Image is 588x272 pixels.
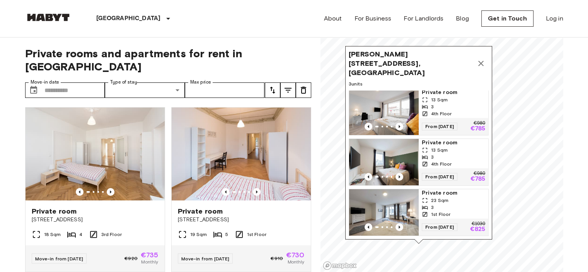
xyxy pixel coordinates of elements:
[178,216,305,224] span: [STREET_ADDRESS]
[287,258,304,265] span: Monthly
[470,176,485,182] p: €785
[25,14,72,21] img: Habyt
[190,79,211,86] label: Max price
[473,171,485,176] p: €980
[171,107,311,272] a: Marketing picture of unit DE-02-040-02MPrevious imagePrevious imagePrivate room[STREET_ADDRESS]19...
[25,47,311,73] span: Private rooms and apartments for rent in [GEOGRAPHIC_DATA]
[31,79,59,86] label: Move-in date
[345,46,492,244] div: Map marker
[79,231,82,238] span: 4
[365,223,372,231] button: Previous image
[395,173,403,181] button: Previous image
[431,197,448,204] span: 23 Sqm
[141,258,158,265] span: Monthly
[422,223,457,231] span: From [DATE]
[422,189,485,197] span: Private room
[349,189,489,236] a: Marketing picture of unit DE-02-014-002-02HFPrevious imagePrevious imagePrivate room23 Sqm31st Fl...
[349,88,489,135] a: Marketing picture of unit DE-02-014-004-03HFPrevious imagePrevious imagePrivate room13 Sqm34th Fl...
[286,251,305,258] span: €730
[349,80,489,87] span: 3 units
[44,231,61,238] span: 18 Sqm
[172,108,311,200] img: Marketing picture of unit DE-02-040-02M
[431,154,434,161] span: 3
[481,10,533,27] a: Get in Touch
[349,189,419,236] img: Marketing picture of unit DE-02-014-002-02HF
[32,207,77,216] span: Private room
[395,223,403,231] button: Previous image
[349,89,419,135] img: Marketing picture of unit DE-02-014-004-03HF
[422,89,485,96] span: Private room
[225,231,228,238] span: 5
[296,82,311,98] button: tune
[431,147,448,154] span: 13 Sqm
[473,121,485,126] p: €980
[349,50,473,77] span: [PERSON_NAME][STREET_ADDRESS], [GEOGRAPHIC_DATA]
[76,188,84,196] button: Previous image
[431,110,452,117] span: 4th Floor
[25,107,165,272] a: Marketing picture of unit DE-02-038-03MPrevious imagePrevious imagePrivate room[STREET_ADDRESS]18...
[101,231,122,238] span: 3rd Floor
[271,255,283,262] span: €910
[431,211,450,218] span: 1st Floor
[470,226,485,233] p: €825
[181,256,230,262] span: Move-in from [DATE]
[471,222,485,226] p: €1030
[456,14,469,23] a: Blog
[247,231,266,238] span: 1st Floor
[470,126,485,132] p: €785
[324,14,342,23] a: About
[422,123,457,130] span: From [DATE]
[323,261,357,270] a: Mapbox logo
[546,14,563,23] a: Log in
[35,256,84,262] span: Move-in from [DATE]
[395,123,403,130] button: Previous image
[253,188,261,196] button: Previous image
[422,139,485,147] span: Private room
[349,139,489,186] a: Marketing picture of unit DE-02-014-004-01HFPrevious imagePrevious imagePrivate room13 Sqm34th Fl...
[178,207,223,216] span: Private room
[349,139,419,185] img: Marketing picture of unit DE-02-014-004-01HF
[32,216,159,224] span: [STREET_ADDRESS]
[107,188,114,196] button: Previous image
[26,82,41,98] button: Choose date
[422,173,457,181] span: From [DATE]
[265,82,280,98] button: tune
[431,204,434,211] span: 3
[280,82,296,98] button: tune
[190,231,207,238] span: 19 Sqm
[365,173,372,181] button: Previous image
[222,188,230,196] button: Previous image
[354,14,391,23] a: For Business
[431,161,452,168] span: 4th Floor
[404,14,443,23] a: For Landlords
[96,14,161,23] p: [GEOGRAPHIC_DATA]
[124,255,138,262] span: €920
[431,96,448,103] span: 13 Sqm
[431,103,434,110] span: 3
[141,251,159,258] span: €735
[365,123,372,130] button: Previous image
[26,108,165,200] img: Marketing picture of unit DE-02-038-03M
[110,79,137,86] label: Type of stay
